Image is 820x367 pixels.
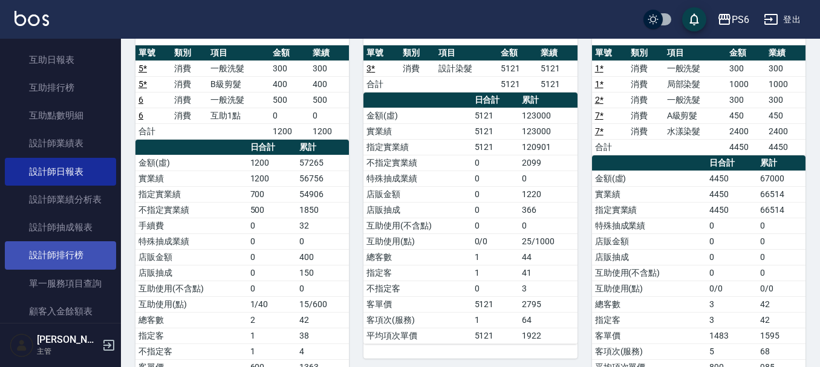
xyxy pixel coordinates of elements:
[171,76,207,92] td: 消費
[472,108,519,123] td: 5121
[135,296,247,312] td: 互助使用(點)
[592,265,707,281] td: 互助使用(不含點)
[592,45,805,155] table: a dense table
[592,45,628,61] th: 單號
[592,233,707,249] td: 店販金額
[363,108,471,123] td: 金額(虛)
[310,60,350,76] td: 300
[310,92,350,108] td: 500
[247,171,296,186] td: 1200
[759,8,805,31] button: 登出
[592,186,707,202] td: 實業績
[498,45,538,61] th: 金額
[757,312,805,328] td: 42
[766,108,805,123] td: 450
[310,123,350,139] td: 1200
[472,186,519,202] td: 0
[435,60,498,76] td: 設計染髮
[472,139,519,155] td: 5121
[296,249,349,265] td: 400
[135,123,171,139] td: 合計
[592,202,707,218] td: 指定實業績
[400,45,435,61] th: 類別
[5,213,116,241] a: 設計師抽成報表
[270,76,310,92] td: 400
[706,281,757,296] td: 0/0
[757,328,805,343] td: 1595
[135,328,247,343] td: 指定客
[538,76,578,92] td: 5121
[664,76,726,92] td: 局部染髮
[135,343,247,359] td: 不指定客
[712,7,754,32] button: PS6
[757,249,805,265] td: 0
[519,328,578,343] td: 1922
[363,45,577,93] table: a dense table
[5,241,116,269] a: 設計師排行榜
[592,328,707,343] td: 客單價
[247,281,296,296] td: 0
[538,45,578,61] th: 業績
[296,171,349,186] td: 56756
[766,60,805,76] td: 300
[519,123,578,139] td: 123000
[135,281,247,296] td: 互助使用(不含點)
[207,60,270,76] td: 一般洗髮
[726,45,766,61] th: 金額
[5,158,116,186] a: 設計師日報表
[247,155,296,171] td: 1200
[472,93,519,108] th: 日合計
[519,139,578,155] td: 120901
[628,76,663,92] td: 消費
[207,76,270,92] td: B級剪髮
[726,92,766,108] td: 300
[757,218,805,233] td: 0
[706,171,757,186] td: 4450
[296,328,349,343] td: 38
[5,270,116,297] a: 單一服務項目查詢
[247,140,296,155] th: 日合計
[135,45,349,140] table: a dense table
[310,76,350,92] td: 400
[135,249,247,265] td: 店販金額
[628,123,663,139] td: 消費
[757,265,805,281] td: 0
[5,74,116,102] a: 互助排行榜
[363,265,471,281] td: 指定客
[519,155,578,171] td: 2099
[766,45,805,61] th: 業績
[247,312,296,328] td: 2
[363,186,471,202] td: 店販金額
[296,186,349,202] td: 54906
[766,92,805,108] td: 300
[247,265,296,281] td: 0
[310,108,350,123] td: 0
[726,108,766,123] td: 450
[592,296,707,312] td: 總客數
[726,60,766,76] td: 300
[592,218,707,233] td: 特殊抽成業績
[207,108,270,123] td: 互助1點
[472,312,519,328] td: 1
[706,186,757,202] td: 4450
[37,346,99,357] p: 主管
[706,296,757,312] td: 3
[400,60,435,76] td: 消費
[757,233,805,249] td: 0
[472,155,519,171] td: 0
[757,171,805,186] td: 67000
[472,249,519,265] td: 1
[363,233,471,249] td: 互助使用(點)
[538,60,578,76] td: 5121
[757,343,805,359] td: 68
[726,123,766,139] td: 2400
[757,186,805,202] td: 66514
[435,45,498,61] th: 項目
[247,296,296,312] td: 1/40
[247,328,296,343] td: 1
[363,202,471,218] td: 店販抽成
[519,202,578,218] td: 366
[519,281,578,296] td: 3
[207,92,270,108] td: 一般洗髮
[363,171,471,186] td: 特殊抽成業績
